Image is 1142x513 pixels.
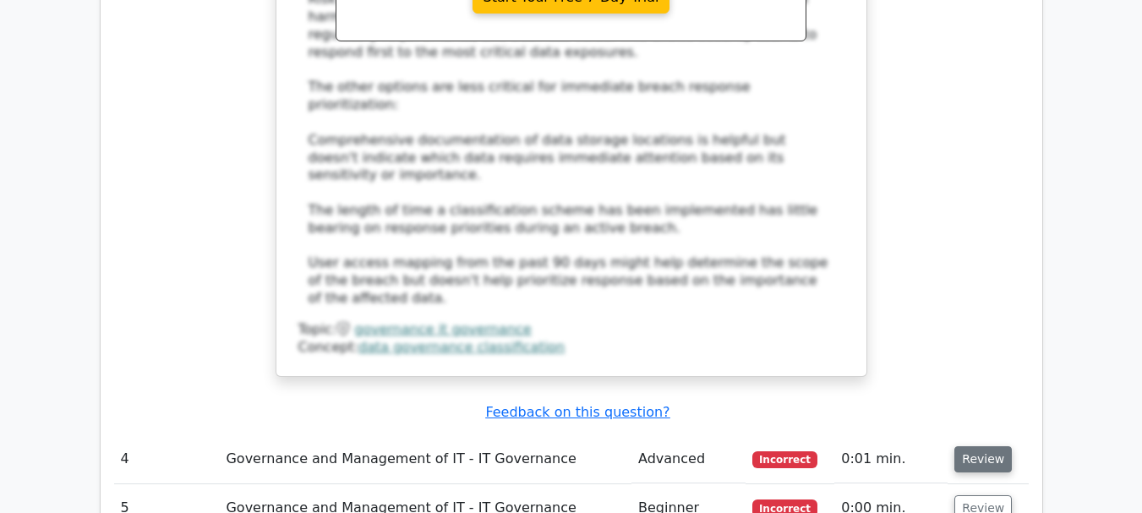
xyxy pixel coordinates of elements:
td: 0:01 min. [834,435,948,483]
span: Incorrect [752,451,817,468]
td: Governance and Management of IT - IT Governance [219,435,631,483]
div: Concept: [298,339,844,357]
a: Feedback on this question? [485,404,669,420]
div: Topic: [298,321,844,339]
td: Advanced [631,435,746,483]
button: Review [954,446,1012,472]
a: data governance classification [358,339,565,355]
td: 4 [114,435,220,483]
a: governance it governance [354,321,531,337]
